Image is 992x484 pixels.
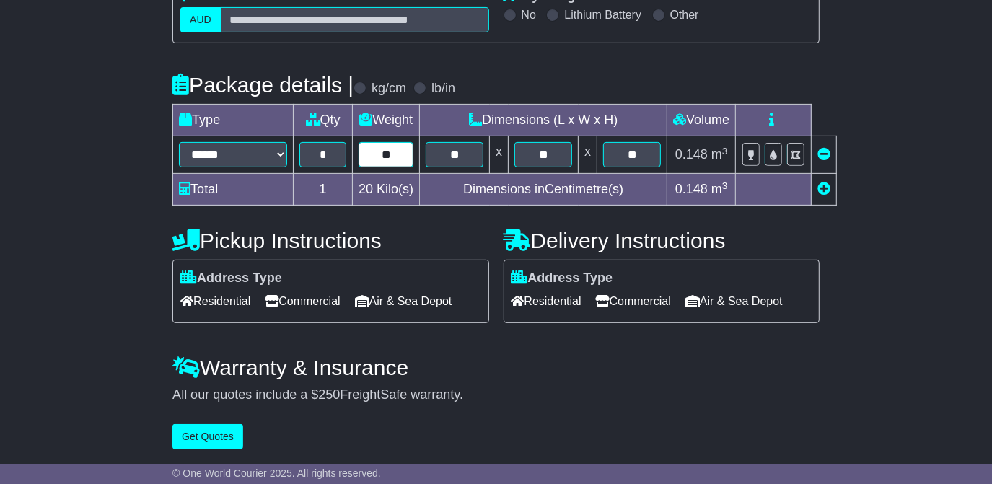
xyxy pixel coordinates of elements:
[180,290,250,312] span: Residential
[173,174,294,206] td: Total
[353,105,420,136] td: Weight
[596,290,671,312] span: Commercial
[579,136,597,174] td: x
[172,73,354,97] h4: Package details |
[675,182,708,196] span: 0.148
[504,229,820,252] h4: Delivery Instructions
[372,81,406,97] label: kg/cm
[711,147,728,162] span: m
[318,387,340,402] span: 250
[722,180,728,191] sup: 3
[294,105,353,136] td: Qty
[180,270,282,286] label: Address Type
[265,290,340,312] span: Commercial
[512,290,581,312] span: Residential
[675,147,708,162] span: 0.148
[431,81,455,97] label: lb/in
[564,8,641,22] label: Lithium Battery
[817,182,830,196] a: Add new item
[172,387,820,403] div: All our quotes include a $ FreightSafe warranty.
[180,7,221,32] label: AUD
[522,8,536,22] label: No
[359,182,373,196] span: 20
[670,8,699,22] label: Other
[172,467,381,479] span: © One World Courier 2025. All rights reserved.
[172,356,820,379] h4: Warranty & Insurance
[420,105,667,136] td: Dimensions (L x W x H)
[817,147,830,162] a: Remove this item
[722,146,728,157] sup: 3
[172,424,243,449] button: Get Quotes
[685,290,783,312] span: Air & Sea Depot
[353,174,420,206] td: Kilo(s)
[294,174,353,206] td: 1
[355,290,452,312] span: Air & Sea Depot
[711,182,728,196] span: m
[490,136,509,174] td: x
[172,229,488,252] h4: Pickup Instructions
[420,174,667,206] td: Dimensions in Centimetre(s)
[667,105,736,136] td: Volume
[173,105,294,136] td: Type
[512,270,613,286] label: Address Type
